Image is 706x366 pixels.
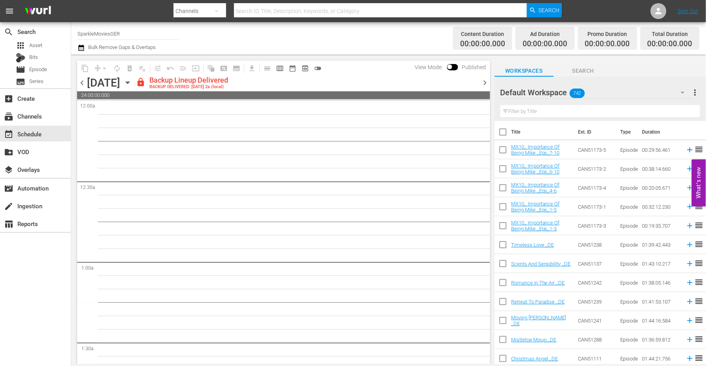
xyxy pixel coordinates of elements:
[289,64,296,72] span: date_range_outlined
[575,216,617,235] td: CAN51173-3
[511,315,566,326] a: Moving [PERSON_NAME] _DE
[575,254,617,273] td: CAN51137
[111,62,123,75] span: Loop Content
[617,254,639,273] td: Episode
[691,83,700,102] button: more_vert
[639,178,682,197] td: 00:20:05.671
[575,159,617,178] td: CAN51173-2
[29,42,42,49] span: Asset
[91,62,111,75] span: Remove Gaps & Overlaps
[574,121,615,143] th: Ext. ID
[4,112,13,121] span: Channels
[575,197,617,216] td: CAN51173-1
[4,147,13,157] span: VOD
[4,219,13,229] span: Reports
[575,178,617,197] td: CAN51173-4
[617,330,639,349] td: Episode
[16,53,25,62] div: Bits
[617,311,639,330] td: Episode
[4,165,13,175] span: Overlays
[639,273,682,292] td: 01:38:05.146
[460,28,505,40] div: Content Duration
[511,299,565,305] a: Retreat To Paradise _DE
[523,28,568,40] div: Ad Duration
[694,221,704,230] span: reorder
[149,76,228,85] div: Backup Lineup Delivered
[495,66,554,76] span: Workspaces
[29,77,43,85] span: Series
[685,183,694,192] svg: Add to Schedule
[511,144,560,156] a: MX10_ Importance Of Being Mike _Eps_7-10
[617,159,639,178] td: Episode
[575,140,617,159] td: CAN51173-5
[301,64,309,72] span: preview_outlined
[694,296,704,306] span: reorder
[639,254,682,273] td: 01:43:10.217
[511,163,560,175] a: MX10_ Importance Of Being Mike _Eps_6-10
[4,130,13,139] span: Schedule
[685,202,694,211] svg: Add to Schedule
[692,160,706,207] button: Open Feedback Widget
[694,240,704,249] span: reorder
[136,62,149,75] span: Clear Lineup
[511,337,557,343] a: Mistletoe Mixup _DE
[460,40,505,49] span: 00:00:00.000
[511,280,565,286] a: Romance In The Air _DE
[4,27,13,37] span: Search
[685,316,694,325] svg: Add to Schedule
[511,220,560,232] a: MX10_ Importance Of Being Mike _Eps_1-3
[276,64,284,72] span: calendar_view_week_outlined
[29,66,47,74] span: Episode
[189,62,202,75] span: Update Metadata from Key Asset
[258,60,274,76] span: Day Calendar View
[685,297,694,306] svg: Add to Schedule
[585,28,630,40] div: Promo Duration
[639,197,682,216] td: 00:32:12.230
[615,121,637,143] th: Type
[311,62,324,75] span: 24 hours Lineup View is OFF
[617,216,639,235] td: Episode
[691,88,700,97] span: more_vert
[411,64,447,70] span: View Mode:
[617,273,639,292] td: Episode
[685,221,694,230] svg: Add to Schedule
[639,330,682,349] td: 01:36:59.812
[16,41,25,50] span: Asset
[639,311,682,330] td: 01:44:16.584
[617,178,639,197] td: Episode
[4,184,13,193] span: Automation
[575,311,617,330] td: CAN51241
[29,53,38,61] span: Bits
[685,164,694,173] svg: Add to Schedule
[500,81,692,104] div: Default Workspace
[164,62,177,75] span: Revert to Primary Episode
[617,292,639,311] td: Episode
[149,60,164,76] span: Customize Events
[511,182,560,194] a: MX10_ Importance Of Being Mike _Eps_4-6
[694,258,704,268] span: reorder
[694,334,704,344] span: reorder
[694,145,704,154] span: reorder
[314,64,322,72] span: toggle_off
[123,62,136,75] span: Select an event to delete
[639,216,682,235] td: 00:19:35.707
[480,78,490,88] span: chevron_right
[511,261,571,267] a: Scents And Sensibility _DE
[585,40,630,49] span: 00:00:00.000
[685,335,694,344] svg: Add to Schedule
[136,77,145,87] span: lock
[694,353,704,363] span: reorder
[79,62,91,75] span: Copy Lineup
[511,121,574,143] th: Title
[5,6,14,16] span: menu
[685,354,694,363] svg: Add to Schedule
[16,65,25,74] span: Episode
[447,64,453,70] span: Toggle to switch from Published to Draft view.
[523,40,568,49] span: 00:00:00.000
[617,140,639,159] td: Episode
[685,240,694,249] svg: Add to Schedule
[16,77,25,87] span: Series
[694,277,704,287] span: reorder
[685,259,694,268] svg: Add to Schedule
[511,242,554,248] a: Timeless Love _DE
